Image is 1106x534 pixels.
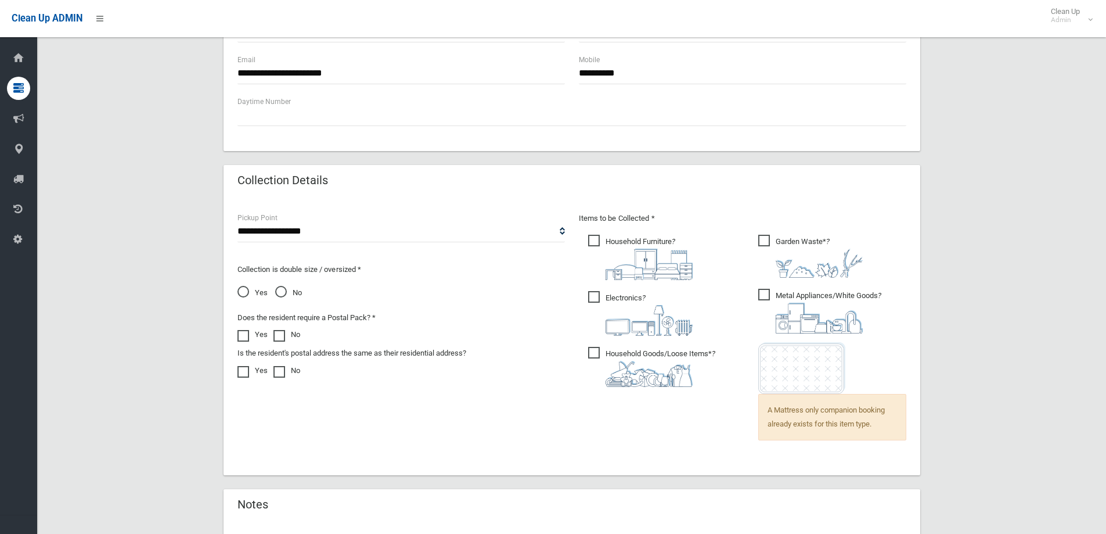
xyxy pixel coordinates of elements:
[588,291,693,336] span: Electronics
[606,349,715,387] i: ?
[579,212,906,225] p: Items to be Collected *
[1051,16,1080,24] small: Admin
[237,263,565,277] p: Collection is double size / oversized *
[588,235,693,280] span: Household Furniture
[273,328,300,342] label: No
[758,235,863,278] span: Garden Waste*
[273,364,300,378] label: No
[588,347,715,387] span: Household Goods/Loose Items*
[776,291,881,334] i: ?
[237,364,268,378] label: Yes
[606,249,693,280] img: aa9efdbe659d29b613fca23ba79d85cb.png
[776,303,863,334] img: 36c1b0289cb1767239cdd3de9e694f19.png
[275,286,302,300] span: No
[237,311,376,325] label: Does the resident require a Postal Pack? *
[776,237,863,278] i: ?
[237,346,466,360] label: Is the resident's postal address the same as their residential address?
[1045,7,1091,24] span: Clean Up
[606,361,693,387] img: b13cc3517677393f34c0a387616ef184.png
[776,249,863,278] img: 4fd8a5c772b2c999c83690221e5242e0.png
[758,342,845,394] img: e7408bece873d2c1783593a074e5cb2f.png
[758,394,906,440] span: A Mattress only companion booking already exists for this item type.
[237,328,268,342] label: Yes
[758,289,881,334] span: Metal Appliances/White Goods
[12,13,82,24] span: Clean Up ADMIN
[237,286,268,300] span: Yes
[224,169,342,192] header: Collection Details
[606,293,693,336] i: ?
[606,237,693,280] i: ?
[606,305,693,336] img: 394712a680b73dbc3d2a6a3a7ffe5a07.png
[224,493,282,516] header: Notes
